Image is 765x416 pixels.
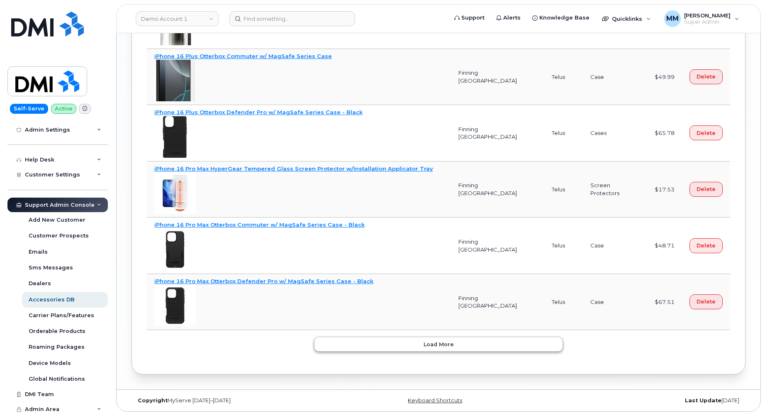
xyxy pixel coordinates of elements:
a: Support [448,10,490,26]
button: Delete [689,238,723,253]
a: iPhone 16 Plus Otterbox Commuter w/ MagSafe Series Case [154,53,332,59]
div: MyServe [DATE]–[DATE] [132,397,336,404]
div: [DATE] [541,397,746,404]
td: Telus [544,162,583,218]
span: Load more [424,340,454,348]
td: Telus [544,274,583,330]
span: Super Admin [684,19,731,25]
td: Telus [544,218,583,274]
a: Demo Account 1 [136,11,219,26]
input: Find something... [229,11,355,26]
a: iPhone 16 Pro Max Otterbox Defender Pro w/ MagSafe Series Case - Black [154,278,373,284]
td: Finning [GEOGRAPHIC_DATA] [451,105,544,162]
a: Alerts [490,10,526,26]
img: thumb_FinningDefender.jpg [154,285,196,326]
span: Delete [697,73,716,81]
td: $17.53 [647,162,682,218]
strong: Last Update [685,397,721,404]
td: Telus [544,105,583,162]
td: Cases [583,105,647,162]
button: Delete [689,69,723,84]
td: Finning [GEOGRAPHIC_DATA] [451,162,544,218]
span: Delete [697,129,716,137]
td: Finning [GEOGRAPHIC_DATA] [451,218,544,274]
span: Delete [697,242,716,250]
td: Screen Protectors [583,162,647,218]
td: $65.78 [647,105,682,162]
button: Load more [314,337,563,352]
img: thumb_64905pg_apple_iphone16pro_hdglass-00.jpg [154,60,196,101]
div: Quicklinks [596,10,657,27]
td: Case [583,218,647,274]
span: Alerts [503,14,521,22]
button: Delete [689,182,723,197]
a: iPhone 16 Pro Max Otterbox Commuter w/ MagSafe Series Case - Black [154,221,365,228]
td: Case [583,274,647,330]
td: $49.99 [647,49,682,105]
span: MM [666,14,679,24]
span: Delete [697,298,716,306]
a: iPhone 16 Plus Otterbox Defender Pro w/ MagSafe Series Case - Black [154,109,363,115]
a: Keyboard Shortcuts [408,397,462,404]
img: thumb_iPhone_16_Plus_Defender_Case.png [154,116,196,158]
td: Finning [GEOGRAPHIC_DATA] [451,274,544,330]
td: $48.71 [647,218,682,274]
td: $67.51 [647,274,682,330]
span: Quicklinks [612,15,642,22]
span: Knowledge Base [539,14,590,22]
img: thumb_FinningCAProMaxSP.jpg [154,172,196,214]
a: Knowledge Base [526,10,595,26]
a: iPhone 16 Pro Max HyperGear Tempered Glass Screen Protector w/Installation Applicator Tray [154,165,433,172]
td: Case [583,49,647,105]
img: thumb_FinningCommuter.jpg [154,229,196,270]
td: Finning [GEOGRAPHIC_DATA] [451,49,544,105]
div: Michael Merced [658,10,745,27]
td: Telus [544,49,583,105]
strong: Copyright [138,397,168,404]
span: Support [461,14,485,22]
span: Delete [697,185,716,193]
span: [PERSON_NAME] [684,12,731,19]
button: Delete [689,294,723,309]
button: Delete [689,125,723,140]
